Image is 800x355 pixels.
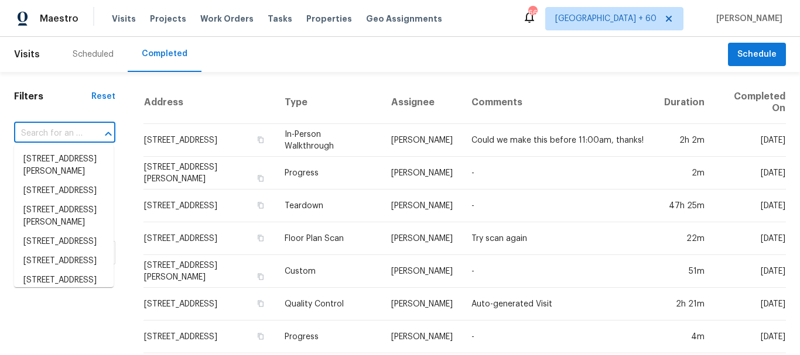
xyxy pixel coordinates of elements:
li: [STREET_ADDRESS] [14,271,114,290]
td: [STREET_ADDRESS] [143,124,275,157]
td: [STREET_ADDRESS] [143,320,275,353]
td: Custom [275,255,381,288]
td: [PERSON_NAME] [382,255,462,288]
td: Auto-generated Visit [462,288,655,320]
td: Quality Control [275,288,381,320]
h1: Filters [14,91,91,102]
td: [DATE] [714,157,786,189]
td: [PERSON_NAME] [382,320,462,353]
td: [PERSON_NAME] [382,222,462,255]
button: Copy Address [255,298,266,309]
li: [STREET_ADDRESS] [14,181,114,201]
td: [STREET_ADDRESS] [143,222,275,255]
td: [DATE] [714,124,786,157]
button: Copy Address [255,173,266,184]
td: Teardown [275,189,381,222]
td: [STREET_ADDRESS] [143,189,275,222]
td: - [462,320,655,353]
button: Close [100,126,117,142]
span: Visits [14,42,40,67]
span: [PERSON_NAME] [712,13,782,25]
th: Completed On [714,81,786,124]
input: Search for an address... [14,125,83,143]
span: Geo Assignments [366,13,442,25]
td: [DATE] [714,320,786,353]
td: Try scan again [462,222,655,255]
li: [STREET_ADDRESS][PERSON_NAME] [14,150,114,181]
span: Schedule [737,47,777,62]
button: Copy Address [255,331,266,342]
span: Projects [150,13,186,25]
th: Duration [655,81,714,124]
li: [STREET_ADDRESS] [14,232,114,251]
button: Schedule [728,43,786,67]
td: [PERSON_NAME] [382,189,462,222]
td: 2h 21m [655,288,714,320]
td: - [462,157,655,189]
td: 2m [655,157,714,189]
td: [STREET_ADDRESS][PERSON_NAME] [143,157,275,189]
li: [STREET_ADDRESS][PERSON_NAME] [14,201,114,232]
td: 2h 2m [655,124,714,157]
td: - [462,255,655,288]
div: Reset [91,91,115,102]
td: Progress [275,157,381,189]
span: [GEOGRAPHIC_DATA] + 60 [555,13,657,25]
td: 22m [655,222,714,255]
td: In-Person Walkthrough [275,124,381,157]
td: [PERSON_NAME] [382,157,462,189]
div: Completed [142,48,187,60]
td: [STREET_ADDRESS][PERSON_NAME] [143,255,275,288]
td: [STREET_ADDRESS] [143,288,275,320]
td: Floor Plan Scan [275,222,381,255]
span: Properties [306,13,352,25]
th: Comments [462,81,655,124]
span: Work Orders [200,13,254,25]
div: 667 [528,7,536,19]
td: [PERSON_NAME] [382,288,462,320]
td: 47h 25m [655,189,714,222]
li: [STREET_ADDRESS] [14,251,114,271]
div: Scheduled [73,49,114,60]
td: Progress [275,320,381,353]
td: 51m [655,255,714,288]
span: Visits [112,13,136,25]
td: [PERSON_NAME] [382,124,462,157]
button: Copy Address [255,233,266,243]
span: Tasks [268,15,292,23]
td: - [462,189,655,222]
button: Copy Address [255,135,266,145]
th: Assignee [382,81,462,124]
td: 4m [655,320,714,353]
span: Maestro [40,13,78,25]
th: Type [275,81,381,124]
button: Copy Address [255,200,266,211]
th: Address [143,81,275,124]
td: [DATE] [714,255,786,288]
td: [DATE] [714,222,786,255]
button: Copy Address [255,271,266,282]
td: [DATE] [714,189,786,222]
td: Could we make this before 11:00am, thanks! [462,124,655,157]
td: [DATE] [714,288,786,320]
